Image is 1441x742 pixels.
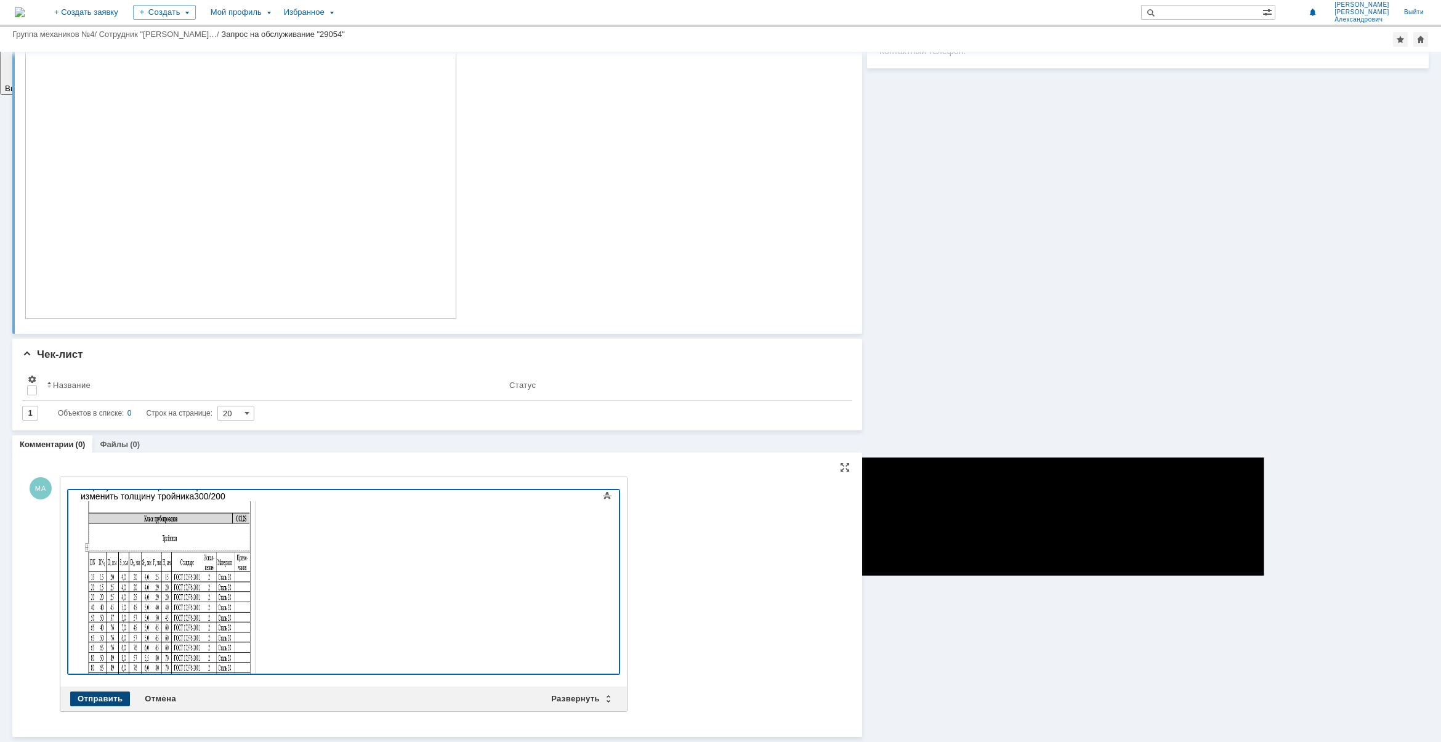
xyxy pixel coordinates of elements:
[30,477,52,499] span: МА
[840,462,850,472] div: На всю страницу
[20,440,74,449] a: Комментарии
[133,5,196,20] div: Создать
[5,5,180,398] div: по результатам отбраковки просьба изменить толщину тройника 300/200
[99,30,222,39] div: /
[12,30,99,39] div: /
[504,369,842,401] th: Статус
[15,7,25,17] img: logo
[27,374,37,384] span: Настройки
[221,30,345,39] div: Запрос на обслуживание "29054"
[1334,1,1389,9] span: [PERSON_NAME]
[58,409,124,417] span: Объектов в списке:
[1413,32,1428,47] div: Сделать домашней страницей
[1393,32,1408,47] div: Добавить в избранное
[58,406,212,421] i: Строк на странице:
[600,488,615,503] span: Показать панель инструментов
[509,381,536,390] div: Статус
[1334,16,1389,23] span: Александрович
[15,7,25,17] a: Перейти на домашнюю страницу
[53,381,91,390] div: Название
[99,30,217,39] a: Сотрудник "[PERSON_NAME]…
[42,369,504,401] th: Название
[1262,6,1275,17] span: Расширенный поиск
[1334,9,1389,16] span: [PERSON_NAME]
[100,440,128,449] a: Файлы
[127,406,132,421] div: 0
[76,440,86,449] div: (0)
[5,25,181,396] img: e7KUDHz48IGIiI6Pj58zGwAAAAAAAKzFU9mxz2q0cyHhHgMAAAAAAH422DXmKYB7DAAAAAAAABsOjHYAAAAAAAA2HBjtAAAAA...
[12,30,94,39] a: Группа механиков №4
[130,440,140,449] div: (0)
[22,349,83,360] span: Чек-лист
